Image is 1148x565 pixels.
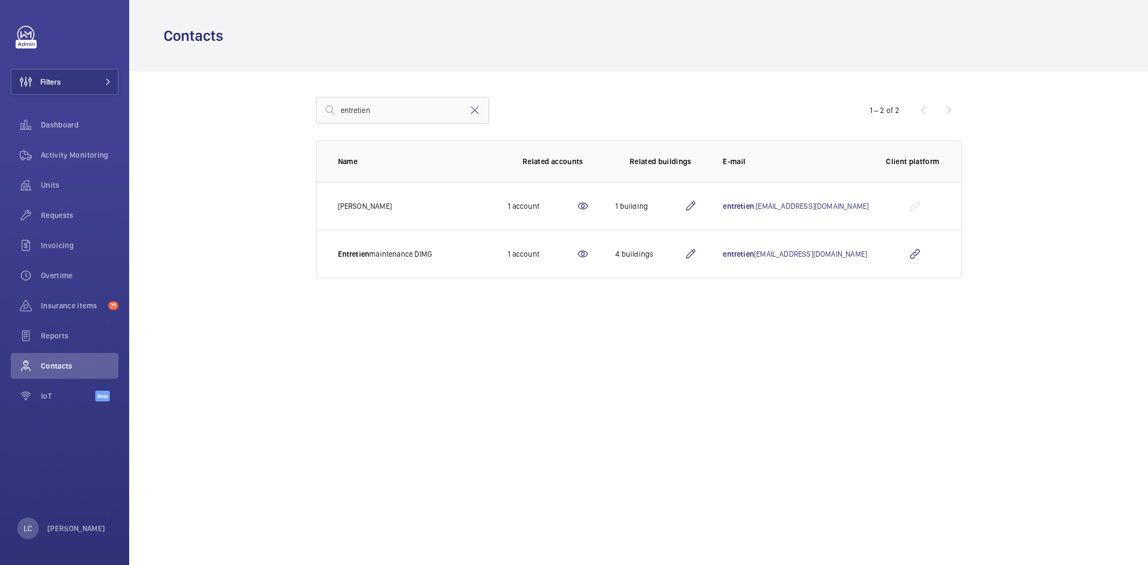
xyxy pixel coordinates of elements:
[338,250,370,258] span: Entretien
[338,249,433,259] p: maintenance DIMG
[316,97,489,124] input: Search by lastname, firstname, mail or client
[11,69,118,95] button: Filters
[508,249,576,259] div: 1 account
[41,240,118,251] span: Invoicing
[41,210,118,221] span: Requests
[630,156,692,167] p: Related buildings
[723,250,754,258] span: entretien
[47,523,105,534] p: [PERSON_NAME]
[338,201,392,211] p: [PERSON_NAME]
[41,300,104,311] span: Insurance items
[41,180,118,190] span: Units
[41,330,118,341] span: Reports
[41,361,118,371] span: Contacts
[723,250,867,258] a: entretien[EMAIL_ADDRESS][DOMAIN_NAME]
[40,76,61,87] span: Filters
[886,156,939,167] p: Client platform
[723,202,869,210] a: entretien.[EMAIL_ADDRESS][DOMAIN_NAME]
[723,202,754,210] span: entretien
[41,150,118,160] span: Activity Monitoring
[41,119,118,130] span: Dashboard
[615,201,684,211] div: 1 building
[108,301,118,310] span: 71
[41,391,95,401] span: IoT
[508,201,576,211] div: 1 account
[164,26,230,46] h1: Contacts
[41,270,118,281] span: Overtime
[723,156,869,167] p: E-mail
[95,391,110,401] span: Beta
[338,156,491,167] p: Name
[523,156,583,167] p: Related accounts
[870,105,900,116] div: 1 – 2 of 2
[24,523,32,534] p: LC
[615,249,684,259] div: 4 buildings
